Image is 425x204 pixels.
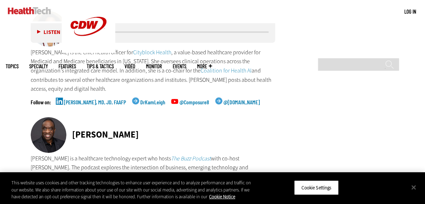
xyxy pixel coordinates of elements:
div: User menu [404,8,416,15]
a: Log in [404,8,416,15]
img: Home [8,7,51,14]
span: More [197,64,212,69]
a: Tips & Tactics [87,64,114,69]
a: The Buzz Podcast [171,155,211,162]
em: The [171,155,179,162]
a: Coalition for Health AI [201,67,252,74]
a: Video [125,64,135,69]
div: This website uses cookies and other tracking technologies to enhance user experience and to analy... [11,179,255,200]
em: Buzz Podcast [181,155,211,162]
button: Close [406,179,421,195]
a: Features [59,64,76,69]
a: MonITor [146,64,162,69]
a: @Composure8 [179,99,209,117]
button: Cookie Settings [294,180,339,195]
span: Specialty [29,64,48,69]
a: CDW [62,47,115,55]
p: [PERSON_NAME] is a healthcare technology expert who hosts with co-host [PERSON_NAME]. The podcast... [31,154,275,181]
div: [PERSON_NAME] [72,130,139,139]
a: ‪@[DOMAIN_NAME]‬‬‬‬‬‬ [223,99,260,117]
a: More information about your privacy [209,194,235,200]
a: Events [173,64,186,69]
a: [PERSON_NAME], MD, JD, FAAFP [64,99,126,117]
span: Topics [6,64,19,69]
img: Mike Mosquito [31,117,66,153]
a: DrKamLeigh [140,99,165,117]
